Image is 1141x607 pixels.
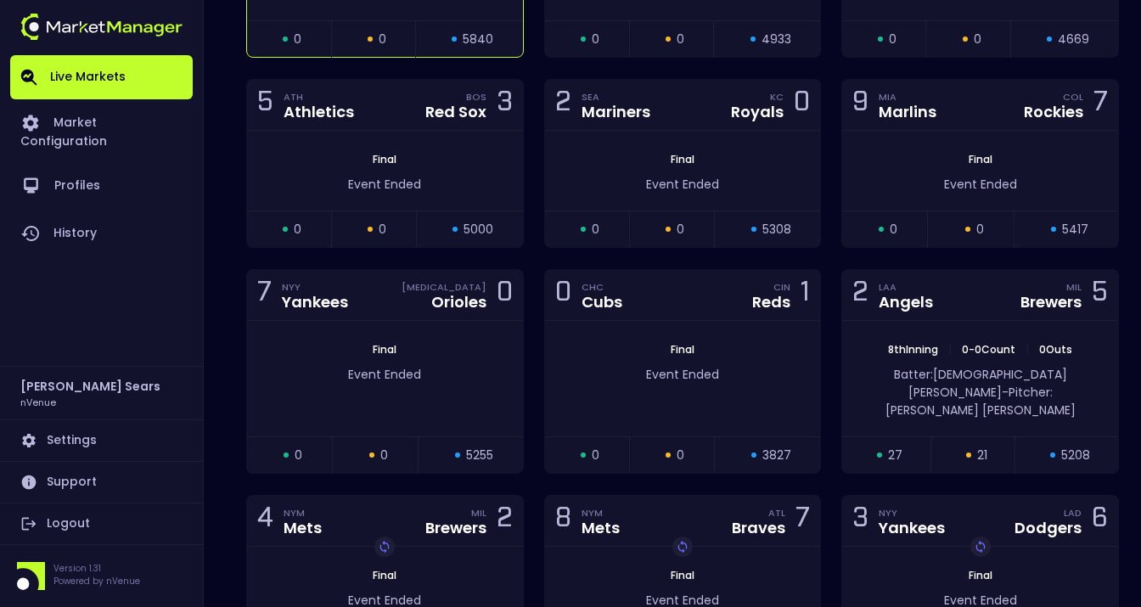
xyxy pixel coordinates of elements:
[977,447,987,464] span: 21
[282,295,348,310] div: Yankees
[582,506,620,520] div: NYM
[1062,221,1088,239] span: 5417
[592,31,599,48] span: 0
[10,162,193,210] a: Profiles
[852,89,868,121] div: 9
[284,520,322,536] div: Mets
[883,342,943,357] span: 8th Inning
[53,562,140,575] p: Version 1.31
[464,221,493,239] span: 5000
[1093,89,1108,121] div: 7
[964,568,998,582] span: Final
[20,396,56,408] h3: nVenue
[732,520,785,536] div: Braves
[257,279,272,311] div: 7
[295,447,302,464] span: 0
[497,89,513,121] div: 3
[10,420,193,461] a: Settings
[368,152,402,166] span: Final
[53,575,140,587] p: Powered by nVenue
[431,295,486,310] div: Orioles
[368,568,402,582] span: Final
[284,506,322,520] div: NYM
[1092,505,1108,537] div: 6
[974,31,981,48] span: 0
[10,99,193,162] a: Market Configuration
[677,31,684,48] span: 0
[10,210,193,257] a: History
[677,221,684,239] span: 0
[555,89,571,121] div: 2
[974,540,987,554] img: replayImg
[752,295,790,310] div: Reds
[879,506,945,520] div: NYY
[294,221,301,239] span: 0
[10,462,193,503] a: Support
[20,377,160,396] h2: [PERSON_NAME] Sears
[379,31,386,48] span: 0
[1020,342,1034,357] span: |
[773,280,790,294] div: CIN
[889,31,896,48] span: 0
[380,447,388,464] span: 0
[944,176,1017,193] span: Event Ended
[666,568,700,582] span: Final
[10,562,193,590] div: Version 1.31Powered by nVenue
[497,279,513,311] div: 0
[894,366,1067,401] span: Batter: [DEMOGRAPHIC_DATA] [PERSON_NAME]
[582,295,622,310] div: Cubs
[1024,104,1083,120] div: Rockies
[943,342,957,357] span: |
[425,520,486,536] div: Brewers
[646,366,719,383] span: Event Ended
[1063,90,1083,104] div: COL
[888,447,902,464] span: 27
[879,104,936,120] div: Marlins
[852,279,868,311] div: 2
[466,447,493,464] span: 5255
[1020,295,1082,310] div: Brewers
[1061,447,1090,464] span: 5208
[1015,520,1082,536] div: Dodgers
[497,505,513,537] div: 2
[1092,279,1108,311] div: 5
[795,505,810,537] div: 7
[592,447,599,464] span: 0
[402,280,486,294] div: [MEDICAL_DATA]
[879,280,933,294] div: LAA
[885,384,1076,419] span: Pitcher: [PERSON_NAME] [PERSON_NAME]
[368,342,402,357] span: Final
[677,447,684,464] span: 0
[1034,342,1077,357] span: 0 Outs
[379,221,386,239] span: 0
[1002,384,1009,401] span: -
[879,520,945,536] div: Yankees
[582,104,650,120] div: Mariners
[879,90,936,104] div: MIA
[1066,280,1082,294] div: MIL
[10,503,193,544] a: Logout
[282,280,348,294] div: NYY
[646,176,719,193] span: Event Ended
[762,447,791,464] span: 3827
[257,89,273,121] div: 5
[555,505,571,537] div: 8
[731,104,784,120] div: Royals
[10,55,193,99] a: Live Markets
[284,104,354,120] div: Athletics
[378,540,391,554] img: replayImg
[284,90,354,104] div: ATH
[976,221,984,239] span: 0
[257,505,273,537] div: 4
[964,152,998,166] span: Final
[762,31,791,48] span: 4933
[957,342,1020,357] span: 0 - 0 Count
[770,90,784,104] div: KC
[348,366,421,383] span: Event Ended
[1058,31,1089,48] span: 4669
[425,104,486,120] div: Red Sox
[768,506,785,520] div: ATL
[20,14,183,40] img: logo
[471,506,486,520] div: MIL
[794,89,810,121] div: 0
